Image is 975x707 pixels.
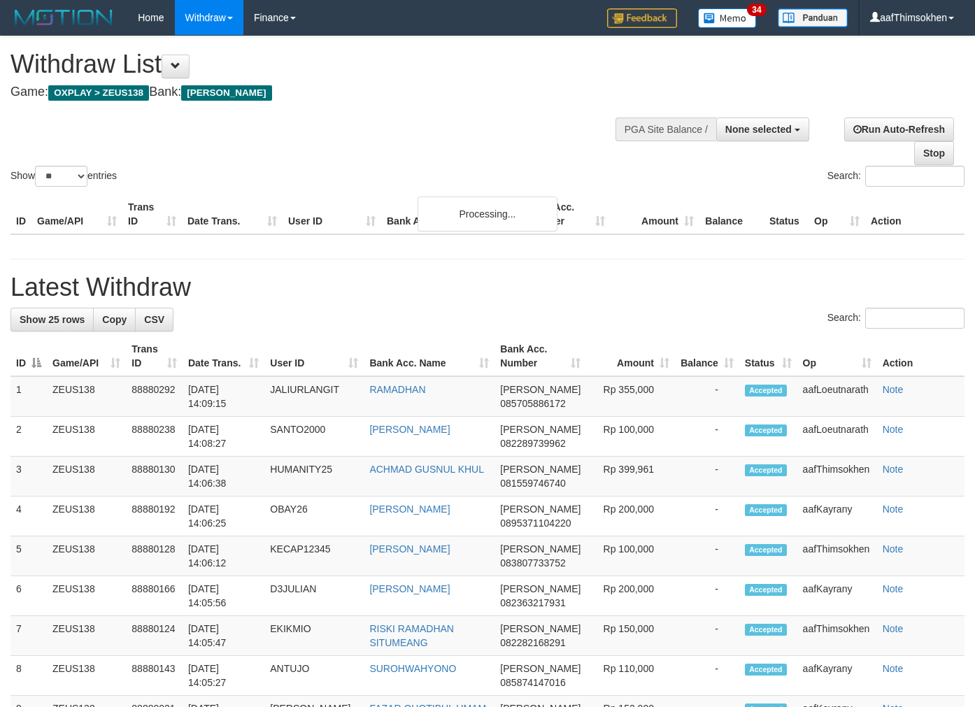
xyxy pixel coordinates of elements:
[369,583,450,594] a: [PERSON_NAME]
[47,336,126,376] th: Game/API: activate to sort column ascending
[827,166,965,187] label: Search:
[126,536,183,576] td: 88880128
[126,417,183,457] td: 88880238
[865,194,965,234] th: Action
[10,656,47,696] td: 8
[183,616,264,656] td: [DATE] 14:05:47
[10,273,965,301] h1: Latest Withdraw
[675,536,739,576] td: -
[675,497,739,536] td: -
[809,194,865,234] th: Op
[586,417,675,457] td: Rp 100,000
[500,663,581,674] span: [PERSON_NAME]
[675,457,739,497] td: -
[739,336,797,376] th: Status: activate to sort column ascending
[764,194,809,234] th: Status
[182,194,283,234] th: Date Trans.
[126,616,183,656] td: 88880124
[500,517,571,529] span: Copy 0895371104220 to clipboard
[369,384,425,395] a: RAMADHAN
[745,424,787,436] span: Accepted
[10,166,117,187] label: Show entries
[500,543,581,555] span: [PERSON_NAME]
[615,117,716,141] div: PGA Site Balance /
[500,384,581,395] span: [PERSON_NAME]
[675,417,739,457] td: -
[797,417,877,457] td: aafLoeutnarath
[522,194,611,234] th: Bank Acc. Number
[745,544,787,556] span: Accepted
[500,424,581,435] span: [PERSON_NAME]
[183,457,264,497] td: [DATE] 14:06:38
[675,616,739,656] td: -
[183,576,264,616] td: [DATE] 14:05:56
[10,194,31,234] th: ID
[500,677,565,688] span: Copy 085874147016 to clipboard
[586,457,675,497] td: Rp 399,961
[418,197,557,231] div: Processing...
[883,623,904,634] a: Note
[675,656,739,696] td: -
[797,656,877,696] td: aafKayrany
[797,457,877,497] td: aafThimsokhen
[10,536,47,576] td: 5
[883,384,904,395] a: Note
[10,50,636,78] h1: Withdraw List
[883,504,904,515] a: Note
[10,376,47,417] td: 1
[745,504,787,516] span: Accepted
[135,308,173,331] a: CSV
[283,194,381,234] th: User ID
[264,497,364,536] td: OBAY26
[500,557,565,569] span: Copy 083807733752 to clipboard
[797,497,877,536] td: aafKayrany
[844,117,954,141] a: Run Auto-Refresh
[126,376,183,417] td: 88880292
[500,478,565,489] span: Copy 081559746740 to clipboard
[20,314,85,325] span: Show 25 rows
[264,616,364,656] td: EKIKMIO
[586,376,675,417] td: Rp 355,000
[745,624,787,636] span: Accepted
[797,376,877,417] td: aafLoeutnarath
[369,504,450,515] a: [PERSON_NAME]
[778,8,848,27] img: panduan.png
[31,194,122,234] th: Game/API
[586,616,675,656] td: Rp 150,000
[699,194,764,234] th: Balance
[369,464,484,475] a: ACHMAD GUSNUL KHUL
[797,576,877,616] td: aafKayrany
[35,166,87,187] select: Showentries
[47,376,126,417] td: ZEUS138
[494,336,586,376] th: Bank Acc. Number: activate to sort column ascending
[10,457,47,497] td: 3
[183,656,264,696] td: [DATE] 14:05:27
[675,576,739,616] td: -
[381,194,522,234] th: Bank Acc. Name
[865,308,965,329] input: Search:
[369,623,454,648] a: RISKI RAMADHAN SITUMEANG
[698,8,757,28] img: Button%20Memo.svg
[883,464,904,475] a: Note
[10,576,47,616] td: 6
[797,536,877,576] td: aafThimsokhen
[183,336,264,376] th: Date Trans.: activate to sort column ascending
[745,664,787,676] span: Accepted
[586,336,675,376] th: Amount: activate to sort column ascending
[126,576,183,616] td: 88880166
[797,616,877,656] td: aafThimsokhen
[883,663,904,674] a: Note
[10,7,117,28] img: MOTION_logo.png
[883,424,904,435] a: Note
[914,141,954,165] a: Stop
[716,117,809,141] button: None selected
[747,3,766,16] span: 34
[586,576,675,616] td: Rp 200,000
[183,376,264,417] td: [DATE] 14:09:15
[264,576,364,616] td: D3JULIAN
[611,194,699,234] th: Amount
[102,314,127,325] span: Copy
[47,536,126,576] td: ZEUS138
[883,583,904,594] a: Note
[126,336,183,376] th: Trans ID: activate to sort column ascending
